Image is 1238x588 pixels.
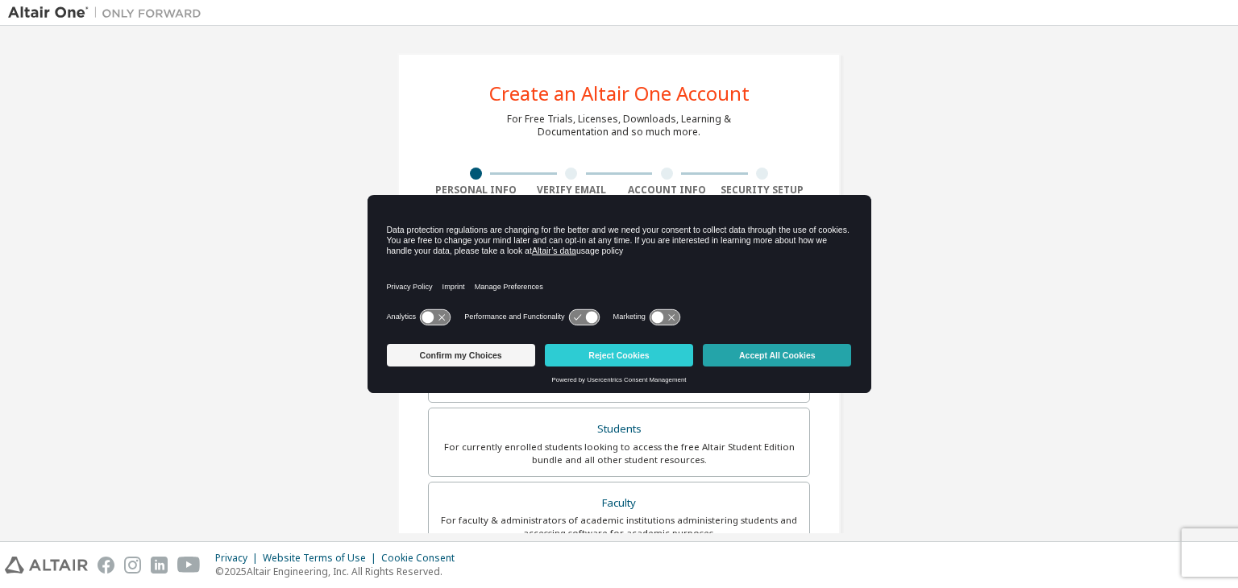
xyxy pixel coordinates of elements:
[428,184,524,197] div: Personal Info
[507,113,731,139] div: For Free Trials, Licenses, Downloads, Learning & Documentation and so much more.
[8,5,210,21] img: Altair One
[177,557,201,574] img: youtube.svg
[151,557,168,574] img: linkedin.svg
[215,565,464,578] p: © 2025 Altair Engineering, Inc. All Rights Reserved.
[5,557,88,574] img: altair_logo.svg
[438,441,800,466] div: For currently enrolled students looking to access the free Altair Student Edition bundle and all ...
[124,557,141,574] img: instagram.svg
[489,84,750,103] div: Create an Altair One Account
[438,514,800,540] div: For faculty & administrators of academic institutions administering students and accessing softwa...
[438,492,800,515] div: Faculty
[524,184,620,197] div: Verify Email
[263,552,381,565] div: Website Terms of Use
[438,418,800,441] div: Students
[381,552,464,565] div: Cookie Consent
[215,552,263,565] div: Privacy
[619,184,715,197] div: Account Info
[98,557,114,574] img: facebook.svg
[715,184,811,197] div: Security Setup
